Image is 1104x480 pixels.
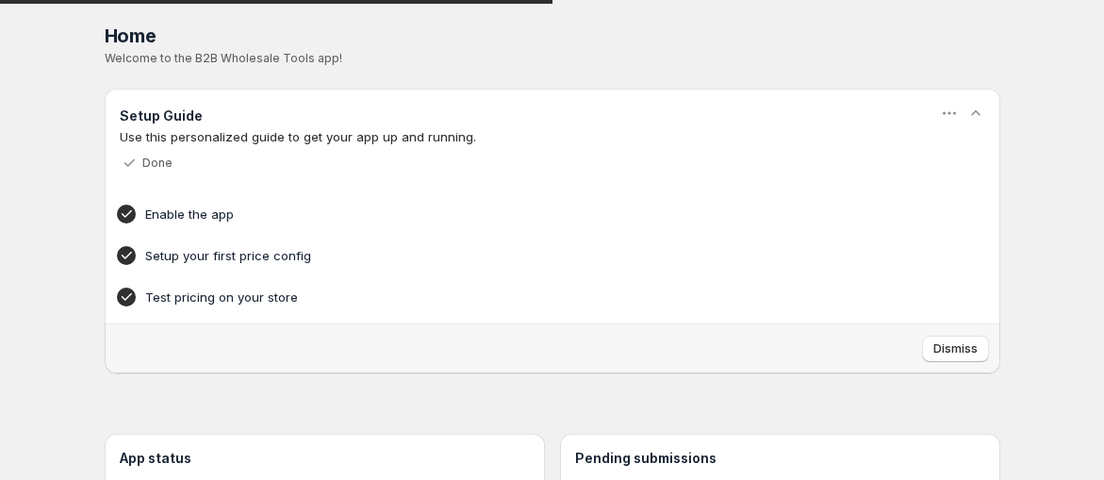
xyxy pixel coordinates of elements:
span: Home [105,25,157,47]
h3: Pending submissions [575,449,985,468]
h3: Setup Guide [120,107,203,125]
p: Use this personalized guide to get your app up and running. [120,127,985,146]
h4: Enable the app [145,205,901,223]
span: Dismiss [933,341,978,356]
h4: Test pricing on your store [145,288,901,306]
h4: Setup your first price config [145,246,901,265]
button: Dismiss [922,336,989,362]
p: Welcome to the B2B Wholesale Tools app! [105,51,1000,66]
p: Done [142,156,173,171]
h3: App status [120,449,530,468]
